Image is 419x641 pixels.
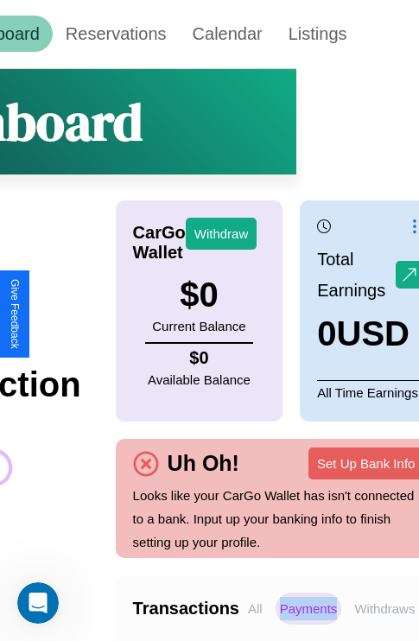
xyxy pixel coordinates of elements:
p: Available Balance [148,368,251,391]
p: Total Earnings [317,244,396,306]
h4: CarGo Wallet [133,223,186,263]
a: Listings [276,16,360,52]
a: Calendar [180,16,276,52]
h4: Uh Oh! [159,451,248,476]
p: Withdraws [350,593,419,625]
div: Give Feedback [9,279,21,349]
h3: $ 0 [152,276,245,314]
iframe: Intercom live chat [17,582,59,624]
p: All [244,593,267,625]
h4: $ 0 [148,348,251,368]
button: Withdraw [186,218,257,250]
p: Current Balance [152,314,245,338]
a: Reservations [53,16,180,52]
h4: Transactions [133,599,239,619]
p: Payments [276,593,342,625]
